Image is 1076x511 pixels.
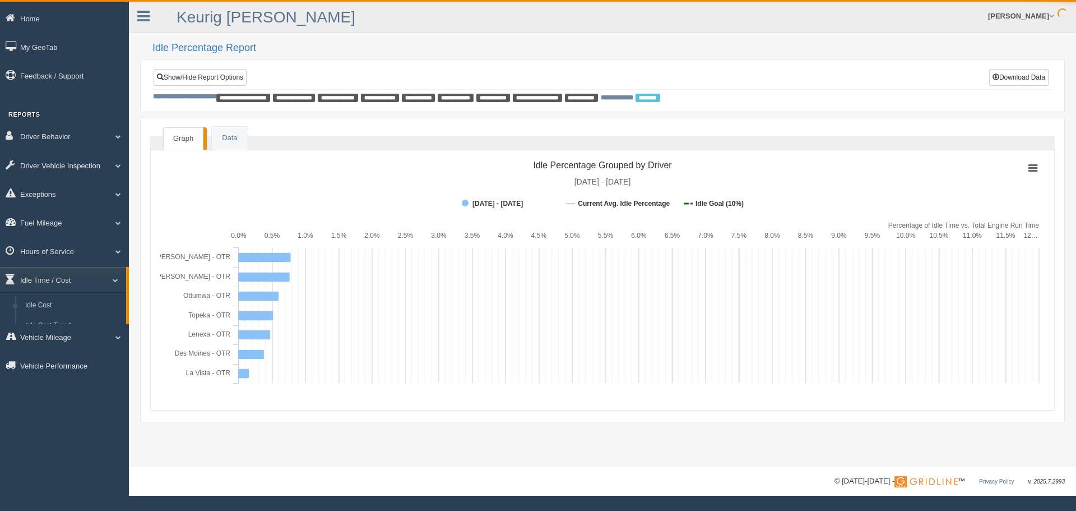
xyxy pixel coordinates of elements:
tspan: Ottumwa - OTR [183,292,230,300]
text: 1.0% [298,232,313,240]
span: v. 2025.7.2993 [1028,478,1065,485]
text: 11.0% [963,232,982,240]
a: Graph [163,127,203,150]
text: 3.5% [465,232,480,240]
text: 2.0% [364,232,380,240]
text: 4.0% [498,232,513,240]
tspan: Lenexa - OTR [188,330,231,338]
text: 10.0% [896,232,915,240]
tspan: [DATE] - [DATE] [574,177,631,186]
text: 2.5% [398,232,414,240]
text: 8.5% [798,232,814,240]
a: Privacy Policy [979,478,1014,485]
a: Keurig [PERSON_NAME] [177,8,355,26]
tspan: Des Moines - OTR [175,349,231,357]
text: 7.5% [731,232,747,240]
text: 7.0% [698,232,713,240]
a: Idle Cost [20,296,126,316]
tspan: [DATE] - [DATE] [472,200,523,208]
tspan: Idle Percentage Grouped by Driver [533,160,672,170]
a: Show/Hide Report Options [154,69,247,86]
text: 0.0% [231,232,247,240]
text: 3.0% [431,232,447,240]
text: 6.5% [665,232,680,240]
text: 5.0% [564,232,580,240]
tspan: 12… [1023,232,1037,240]
text: 9.0% [831,232,847,240]
tspan: Idle Goal (10%) [695,200,744,208]
img: Gridline [894,476,958,487]
h2: Idle Percentage Report [152,43,1065,54]
text: 0.5% [265,232,280,240]
text: 10.5% [929,232,948,240]
a: Data [212,127,247,150]
text: 11.5% [996,232,1015,240]
text: 6.0% [631,232,647,240]
tspan: South St [PERSON_NAME] - OTR [127,273,230,280]
div: © [DATE]-[DATE] - ™ [834,476,1065,487]
text: 8.0% [764,232,780,240]
tspan: La Vista - OTR [186,369,230,377]
text: 1.5% [331,232,347,240]
tspan: Percentage of Idle Time vs. Total Engine Run Time [888,222,1040,229]
tspan: Topeka - OTR [188,311,230,319]
tspan: Current Avg. Idle Percentage [578,200,670,208]
text: 4.5% [531,232,547,240]
text: 5.5% [598,232,614,240]
button: Download Data [989,69,1049,86]
tspan: [PERSON_NAME] - OTR [155,253,230,261]
text: 9.5% [865,232,880,240]
a: Idle Cost Trend [20,316,126,336]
